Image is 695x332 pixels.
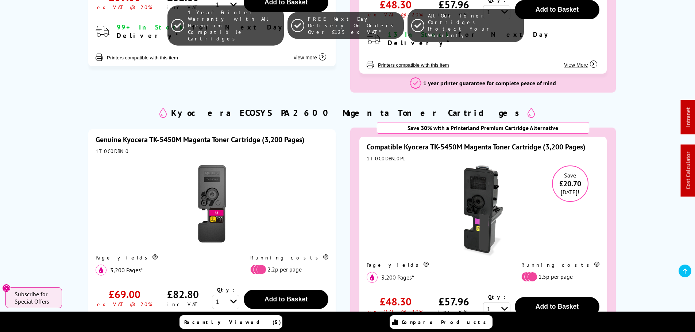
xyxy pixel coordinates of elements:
[109,288,140,301] div: £69.00
[367,262,506,268] div: Page yields
[488,294,505,300] span: Qty:
[428,12,520,39] span: All Our Toner Cartridges Protect Your Warranty
[265,296,308,303] span: Add to Basket
[402,319,490,325] span: Compare Products
[684,108,692,127] a: Intranet
[367,155,599,162] div: 1T0C0DBNL0PL
[377,122,589,134] div: Save 30% with a Printerland Premium Cartridge Alternative
[96,148,328,155] div: 1T0C0DBNL0
[166,158,258,249] img: Kyocera TK-5450M Magenta Toner Cartridge (3,200 Pages)
[439,295,469,308] div: £57.96
[110,266,143,274] span: 3,200 Pages*
[380,295,412,308] div: £48.30
[97,301,152,308] div: ex VAT @ 20%
[250,265,325,274] li: 2.2p per page
[536,303,579,310] span: Add to Basket
[390,315,493,329] a: Compare Products
[562,54,599,68] button: View More
[521,272,596,282] li: 1.5p per page
[423,79,556,87] span: 1 year printer guarantee for complete peace of mind
[368,308,423,315] div: ex VAT @ 20%
[367,142,586,152] a: Compatible Kyocera TK-5450M Magenta Toner Cartridge (3,200 Pages)
[15,290,55,305] span: Subscribe for Special Offers
[381,274,414,281] span: 3,200 Pages*
[515,297,599,316] button: Add to Basket
[2,284,11,292] button: Close
[294,55,317,60] span: view more
[376,62,451,68] button: Printers compatible with this item
[96,135,305,144] a: Genuine Kyocera TK-5450M Magenta Toner Cartridge (3,200 Pages)
[410,77,421,89] img: 1 year printer guarantee
[250,254,328,261] div: Running costs
[553,179,588,188] span: £20.70
[291,47,328,61] button: view more
[437,165,529,257] img: Compatible Kyocera TK-5450M Magenta Toner Cartridge (3,200 Pages)
[521,262,599,268] div: Running costs
[244,290,328,309] button: Add to Basket
[564,172,576,179] span: Save
[167,288,199,301] div: £82.80
[437,308,471,315] div: inc VAT
[217,286,234,293] span: Qty:
[171,107,524,118] h2: Kyocera ECOSYS PA2600 Magenta Toner Cartridges
[179,315,282,329] a: Recently Viewed (5)
[96,254,235,261] div: Page yields
[166,301,200,308] div: inc VAT
[184,319,281,325] span: Recently Viewed (5)
[96,265,107,276] img: magenta_icon.svg
[367,272,378,283] img: magenta_icon.svg
[684,152,692,190] a: Cost Calculator
[105,55,180,61] button: Printers compatible with this item
[561,188,579,196] span: [DATE]!
[188,9,280,42] span: 1 Year Printer Warranty with All Premium Compatible Cartridges
[308,16,400,35] span: FREE Next Day Delivery On Orders Over £125 ex VAT*
[564,62,588,68] span: View More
